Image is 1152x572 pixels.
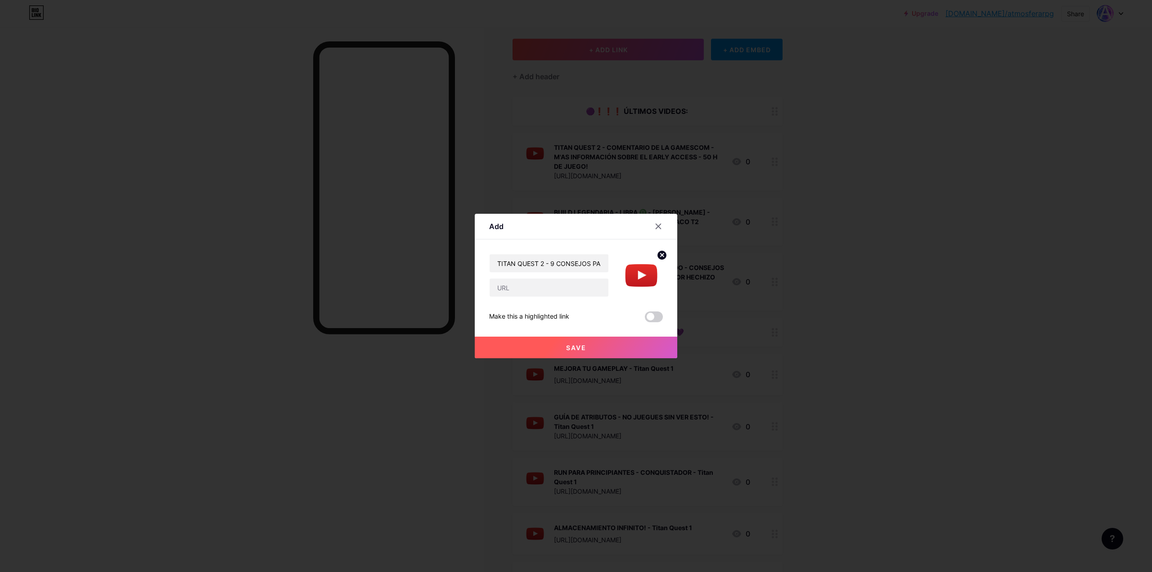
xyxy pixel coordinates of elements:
[489,221,504,232] div: Add
[490,279,608,297] input: URL
[489,311,569,322] div: Make this a highlighted link
[475,337,677,358] button: Save
[490,254,608,272] input: Title
[620,254,663,297] img: link_thumbnail
[566,344,586,351] span: Save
